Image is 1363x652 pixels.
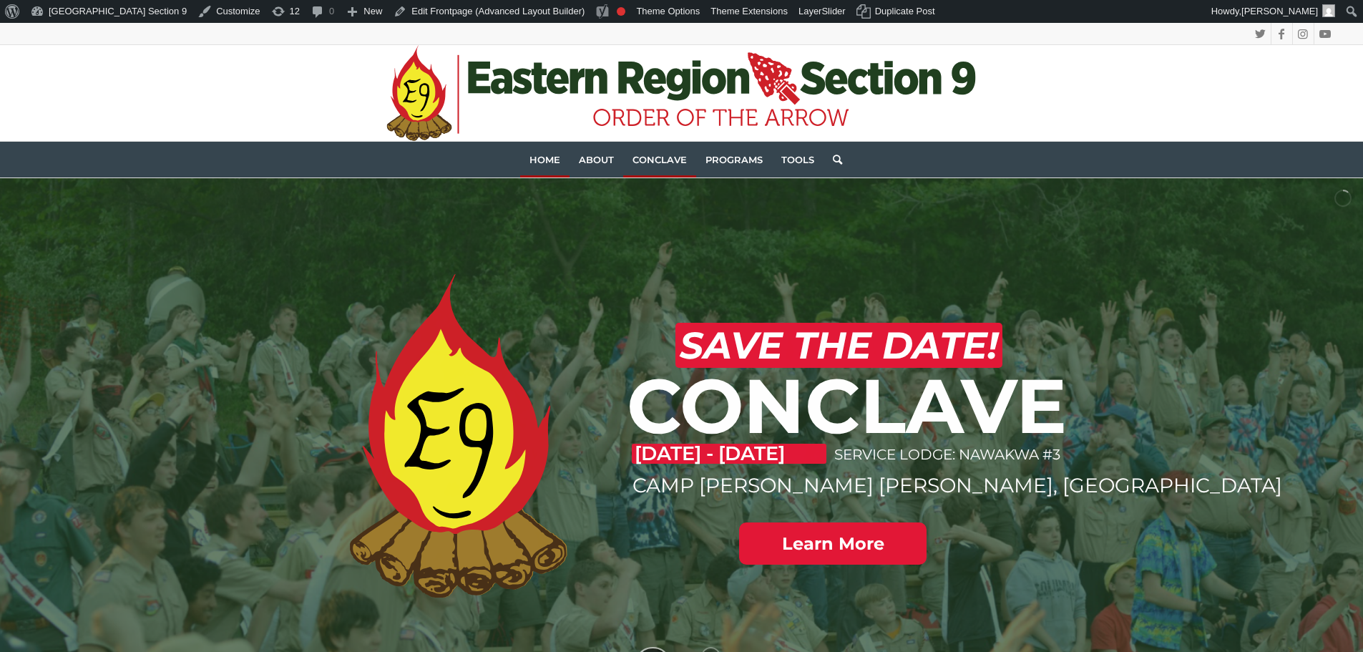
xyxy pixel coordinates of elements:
[1241,6,1318,16] span: [PERSON_NAME]
[617,7,625,16] div: Focus keyphrase not set
[834,438,1065,472] p: SERVICE LODGE: NAWAKWA #3
[772,142,824,177] a: Tools
[579,154,614,165] span: About
[1250,23,1271,44] a: Link to Twitter
[570,142,623,177] a: About
[623,142,696,177] a: Conclave
[632,154,687,165] span: Conclave
[627,366,1068,446] h1: CONCLAVE
[1314,23,1336,44] a: Link to Youtube
[632,472,1067,500] p: CAMP [PERSON_NAME] [PERSON_NAME], [GEOGRAPHIC_DATA]
[705,154,763,165] span: Programs
[632,444,826,464] p: [DATE] - [DATE]
[1293,23,1314,44] a: Link to Instagram
[781,154,814,165] span: Tools
[696,142,772,177] a: Programs
[1271,23,1292,44] a: Link to Facebook
[520,142,570,177] a: Home
[824,142,842,177] a: Search
[529,154,560,165] span: Home
[675,323,1002,368] h2: SAVE THE DATE!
